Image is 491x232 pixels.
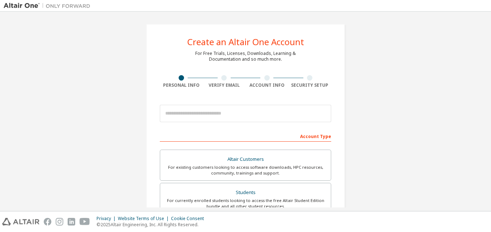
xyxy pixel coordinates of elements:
[289,82,332,88] div: Security Setup
[97,222,208,228] p: © 2025 Altair Engineering, Inc. All Rights Reserved.
[245,82,289,88] div: Account Info
[160,130,331,142] div: Account Type
[56,218,63,225] img: instagram.svg
[2,218,39,225] img: altair_logo.svg
[97,216,118,222] div: Privacy
[187,38,304,46] div: Create an Altair One Account
[80,218,90,225] img: youtube.svg
[4,2,94,9] img: Altair One
[118,216,171,222] div: Website Terms of Use
[203,82,246,88] div: Verify Email
[195,51,296,62] div: For Free Trials, Licenses, Downloads, Learning & Documentation and so much more.
[165,198,326,209] div: For currently enrolled students looking to access the free Altair Student Edition bundle and all ...
[165,164,326,176] div: For existing customers looking to access software downloads, HPC resources, community, trainings ...
[160,82,203,88] div: Personal Info
[165,188,326,198] div: Students
[68,218,75,225] img: linkedin.svg
[44,218,51,225] img: facebook.svg
[171,216,208,222] div: Cookie Consent
[165,154,326,164] div: Altair Customers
